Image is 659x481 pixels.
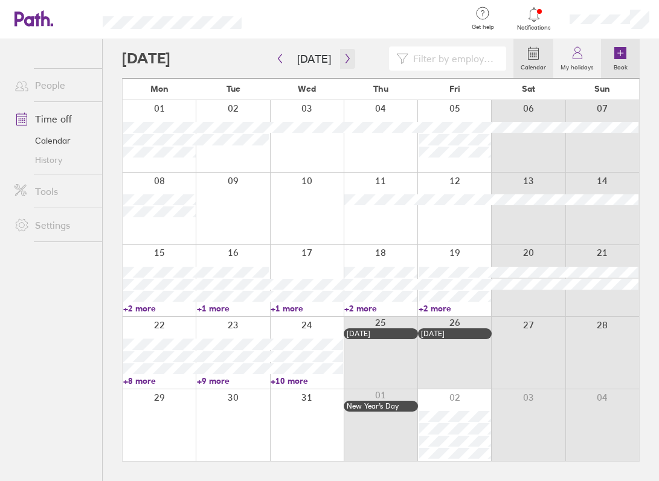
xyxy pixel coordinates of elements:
[553,39,601,78] a: My holidays
[288,49,341,69] button: [DATE]
[344,303,417,314] a: +2 more
[347,330,414,338] div: [DATE]
[419,303,491,314] a: +2 more
[522,84,535,94] span: Sat
[5,73,102,97] a: People
[515,24,554,31] span: Notifications
[463,24,503,31] span: Get help
[123,303,196,314] a: +2 more
[421,330,489,338] div: [DATE]
[594,84,610,94] span: Sun
[271,303,343,314] a: +1 more
[606,60,635,71] label: Book
[197,303,269,314] a: +1 more
[449,84,460,94] span: Fri
[5,131,102,150] a: Calendar
[150,84,169,94] span: Mon
[5,150,102,170] a: History
[513,39,553,78] a: Calendar
[123,375,196,386] a: +8 more
[197,375,269,386] a: +9 more
[601,39,640,78] a: Book
[227,84,240,94] span: Tue
[408,47,499,70] input: Filter by employee
[373,84,388,94] span: Thu
[5,107,102,131] a: Time off
[271,375,343,386] a: +10 more
[515,6,554,31] a: Notifications
[298,84,316,94] span: Wed
[513,60,553,71] label: Calendar
[5,179,102,203] a: Tools
[347,402,414,410] div: New Year’s Day
[553,60,601,71] label: My holidays
[5,213,102,237] a: Settings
